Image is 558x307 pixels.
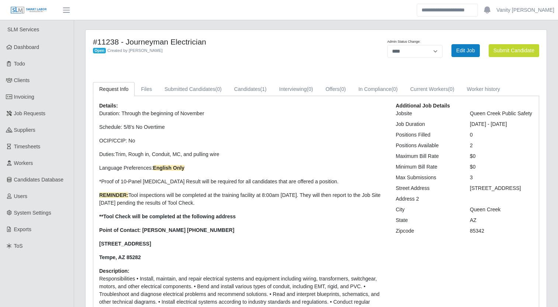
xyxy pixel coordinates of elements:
strong: **Tool Check will be completed at the following address [99,214,236,219]
p: Tool inspections will be completed at the training facility at 8:00am [DATE]. They will then repo... [99,191,385,207]
span: ToS [14,243,23,249]
span: Users [14,193,28,199]
strong: Point of Contact: [PERSON_NAME] [PHONE_NUMBER] [99,227,234,233]
div: Job Duration [390,120,464,128]
div: 85342 [464,227,538,235]
span: SLM Services [7,27,39,32]
div: State [390,216,464,224]
div: [STREET_ADDRESS] [464,184,538,192]
span: System Settings [14,210,51,216]
button: Submit Candidate [489,44,539,57]
span: Todo [14,61,25,67]
div: 0 [464,131,538,139]
b: Details: [99,103,118,109]
a: In Compliance [352,82,404,96]
p: OCIP/CCIP: No [99,137,385,145]
span: (0) [448,86,454,92]
span: Open [93,48,106,54]
span: Exports [14,226,31,232]
div: AZ [464,216,538,224]
a: Candidates [228,82,273,96]
div: Address 2 [390,195,464,203]
span: (1) [260,86,267,92]
div: [DATE] - [DATE] [464,120,538,128]
strong: [STREET_ADDRESS] [99,241,151,247]
p: Schedule: 5/8's No Overtime [99,123,385,131]
span: Candidates Database [14,177,64,183]
a: Edit Job [451,44,480,57]
span: Dashboard [14,44,39,50]
p: Duties: [99,151,385,158]
span: (0) [391,86,398,92]
span: Created by [PERSON_NAME] [107,48,163,53]
span: (0) [307,86,313,92]
span: Workers [14,160,33,166]
span: Timesheets [14,144,41,149]
div: 2 [464,142,538,149]
a: Submitted Candidates [158,82,228,96]
div: $0 [464,163,538,171]
a: Vanity [PERSON_NAME] [496,6,554,14]
strong: REMINDER: [99,192,128,198]
span: Trim, Rough in, Conduit, MC, and pulling wire [115,151,219,157]
span: Invoicing [14,94,34,100]
span: Job Requests [14,110,46,116]
div: Jobsite [390,110,464,117]
h4: #11238 - Journeyman Electrician [93,37,349,46]
a: Interviewing [273,82,319,96]
div: City [390,206,464,214]
div: Positions Available [390,142,464,149]
div: Queen Creek Public Safety [464,110,538,117]
div: 3 [464,174,538,181]
b: Description: [99,268,129,274]
div: Maximum Bill Rate [390,152,464,160]
div: Max Submissions [390,174,464,181]
div: Minimum Bill Rate [390,163,464,171]
span: Clients [14,77,30,83]
a: Files [135,82,158,96]
p: Duration: Through the beginning of November [99,110,385,117]
span: (0) [340,86,346,92]
div: Street Address [390,184,464,192]
a: Current Workers [404,82,461,96]
label: Admin Status Change: [387,39,420,45]
span: (0) [215,86,222,92]
div: Zipcode [390,227,464,235]
strong: English Only [153,165,185,171]
a: Worker history [461,82,506,96]
b: Additional Job Details [396,103,450,109]
p: Language Preferences: [99,164,385,172]
p: *Proof of 10-Panel [MEDICAL_DATA] Result will be required for all candidates that are offered a p... [99,178,385,186]
strong: Tempe, AZ 85282 [99,254,141,260]
img: SLM Logo [10,6,47,14]
div: Queen Creek [464,206,538,214]
input: Search [417,4,478,17]
a: Offers [319,82,352,96]
span: Suppliers [14,127,35,133]
a: Request Info [93,82,135,96]
div: Positions Filled [390,131,464,139]
div: $0 [464,152,538,160]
